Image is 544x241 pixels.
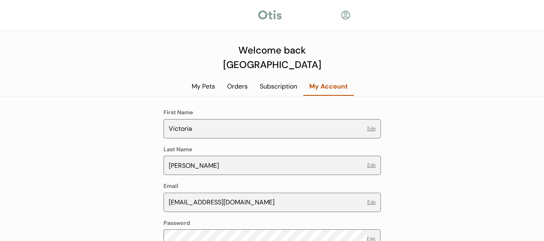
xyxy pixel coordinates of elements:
[254,82,303,91] div: Subscription
[303,82,354,91] div: My Account
[221,82,254,91] div: Orders
[186,82,221,91] div: My Pets
[194,43,351,72] div: Welcome back [GEOGRAPHIC_DATA]
[163,146,192,154] div: Last Name
[163,219,190,227] div: Password
[367,200,376,205] button: Edit
[367,163,376,168] button: Edit
[163,182,178,190] div: Email
[163,109,193,117] div: First Name
[367,126,376,131] div: Edit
